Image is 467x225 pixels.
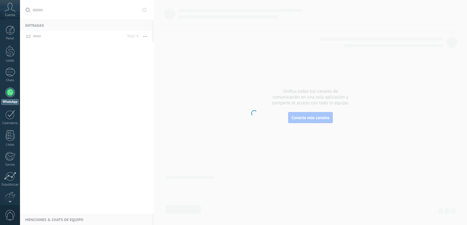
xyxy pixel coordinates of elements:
div: Leads [1,59,19,63]
div: WhatsApp [1,99,19,105]
div: Listas [1,143,19,147]
div: Estadísticas [1,183,19,187]
div: Calendario [1,121,19,125]
div: Chats [1,78,19,82]
div: Panel [1,37,19,41]
div: Correo [1,163,19,167]
span: Cuenta [5,13,15,17]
